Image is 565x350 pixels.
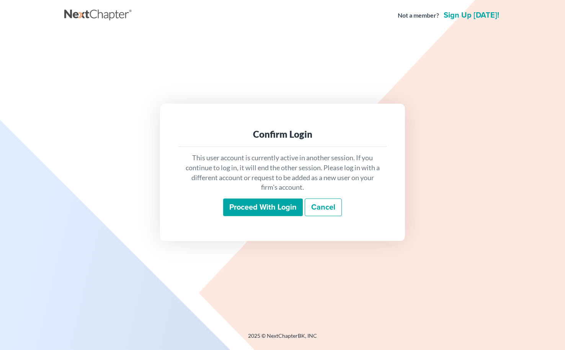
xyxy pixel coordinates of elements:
a: Cancel [305,199,342,216]
a: Sign up [DATE]! [442,11,501,19]
div: 2025 © NextChapterBK, INC [64,332,501,346]
p: This user account is currently active in another session. If you continue to log in, it will end ... [185,153,380,192]
input: Proceed with login [223,199,303,216]
strong: Not a member? [398,11,439,20]
div: Confirm Login [185,128,380,140]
